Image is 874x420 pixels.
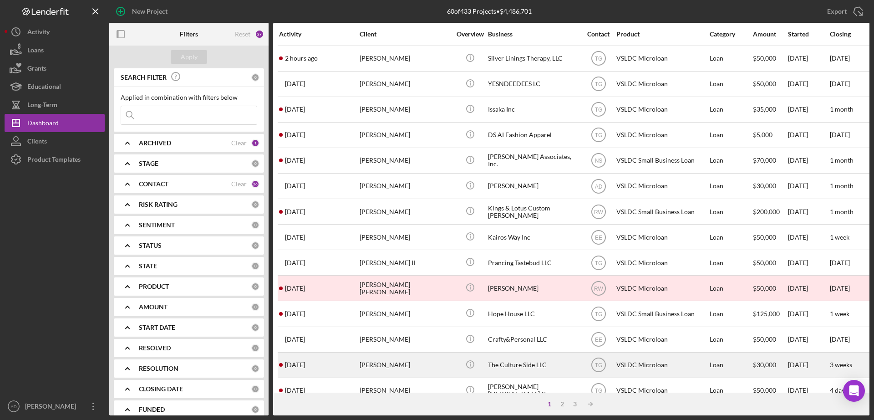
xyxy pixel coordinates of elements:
[595,56,602,62] text: TG
[10,404,16,409] text: AD
[710,174,752,198] div: Loan
[616,46,707,71] div: VSLDC Microloan
[5,59,105,77] button: Grants
[285,285,305,292] time: 2025-08-20 23:43
[710,149,752,173] div: Loan
[251,241,259,250] div: 0
[595,234,602,241] text: EE
[139,262,157,270] b: STATE
[616,149,707,173] div: VSLDC Small Business Loan
[27,132,47,153] div: Clients
[753,379,787,403] div: $50,000
[139,385,183,393] b: CLOSING DATE
[753,46,787,71] div: $50,000
[710,225,752,249] div: Loan
[132,2,168,20] div: New Project
[595,337,602,343] text: EE
[753,251,787,275] div: $50,000
[830,386,848,394] time: 4 days
[488,225,579,249] div: Kairos Way Inc
[251,385,259,393] div: 0
[27,23,50,43] div: Activity
[488,251,579,275] div: Prancing Tastebud LLC
[139,221,175,229] b: SENTIMENT
[753,174,787,198] div: $30,000
[710,31,752,38] div: Category
[488,123,579,147] div: DS AI Fashion Apparel
[830,208,854,215] time: 1 month
[27,41,44,61] div: Loans
[710,46,752,71] div: Loan
[830,182,854,190] time: 1 month
[285,259,305,266] time: 2025-08-21 02:14
[710,123,752,147] div: Loan
[488,46,579,71] div: Silver Linings Therapy, LLC
[595,132,602,138] text: TG
[830,310,849,318] time: 1 week
[788,251,829,275] div: [DATE]
[139,303,168,311] b: AMOUNT
[139,139,171,147] b: ARCHIVED
[788,149,829,173] div: [DATE]
[27,114,59,134] div: Dashboard
[488,302,579,326] div: Hope House LLC
[616,276,707,300] div: VSLDC Microloan
[447,8,532,15] div: 60 of 433 Projects • $4,486,701
[251,221,259,229] div: 0
[788,302,829,326] div: [DATE]
[788,46,829,71] div: [DATE]
[488,328,579,352] div: Crafty&Personal LLC
[710,276,752,300] div: Loan
[616,200,707,224] div: VSLDC Small Business Loan
[543,400,556,408] div: 1
[5,114,105,132] a: Dashboard
[251,282,259,291] div: 0
[788,276,829,300] div: [DATE]
[488,149,579,173] div: [PERSON_NAME] Associates, Inc.
[788,31,829,38] div: Started
[285,157,305,164] time: 2025-08-25 16:54
[753,328,787,352] div: $50,000
[360,123,451,147] div: [PERSON_NAME]
[595,311,602,318] text: TG
[488,353,579,377] div: The Culture Side LLC
[710,353,752,377] div: Loan
[255,30,264,39] div: 27
[180,31,198,38] b: Filters
[121,74,167,81] b: SEARCH FILTER
[139,406,165,413] b: FUNDED
[827,2,847,20] div: Export
[251,344,259,352] div: 0
[139,242,162,249] b: STATUS
[285,131,305,138] time: 2025-08-25 17:43
[139,365,178,372] b: RESOLUTION
[788,174,829,198] div: [DATE]
[251,139,259,147] div: 1
[830,233,849,241] time: 1 week
[710,200,752,224] div: Loan
[360,72,451,96] div: [PERSON_NAME]
[616,225,707,249] div: VSLDC Microloan
[5,23,105,41] button: Activity
[595,107,602,113] text: TG
[5,150,105,169] button: Product Templates
[488,72,579,96] div: YESNDEEDEES LC
[360,200,451,224] div: [PERSON_NAME]
[360,379,451,403] div: [PERSON_NAME]
[616,328,707,352] div: VSLDC Microloan
[27,59,46,80] div: Grants
[5,96,105,114] button: Long-Term
[251,159,259,168] div: 0
[285,310,305,318] time: 2025-08-20 23:13
[830,131,850,138] time: [DATE]
[360,149,451,173] div: [PERSON_NAME]
[251,200,259,209] div: 0
[616,72,707,96] div: VSLDC Microloan
[753,97,787,122] div: $35,000
[569,400,581,408] div: 3
[616,31,707,38] div: Product
[360,31,451,38] div: Client
[818,2,869,20] button: Export
[27,150,81,171] div: Product Templates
